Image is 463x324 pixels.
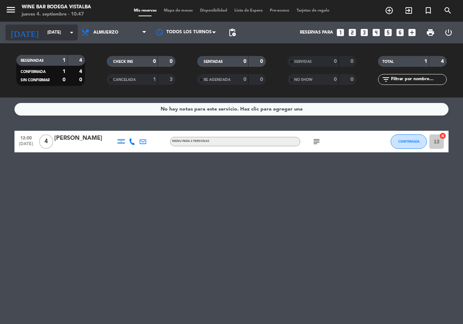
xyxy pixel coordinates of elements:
span: Tarjetas de regalo [293,9,333,13]
strong: 0 [351,59,355,64]
span: TOTAL [382,60,394,64]
strong: 4 [79,69,84,74]
span: RE AGENDADA [204,78,230,82]
strong: 3 [170,77,174,82]
span: NO SHOW [294,78,313,82]
strong: 0 [260,77,264,82]
i: filter_list [382,75,390,84]
i: [DATE] [5,25,44,40]
strong: 4 [79,58,84,63]
strong: 0 [153,59,156,64]
i: cancel [439,132,446,139]
span: Disponibilidad [196,9,231,13]
span: CHECK INS [113,60,133,64]
i: exit_to_app [404,6,413,15]
i: looks_one [336,28,345,37]
div: [PERSON_NAME] [54,134,116,143]
span: SERVIDAS [294,60,312,64]
strong: 0 [170,59,174,64]
span: Almuerzo [93,30,118,35]
strong: 4 [441,59,445,64]
span: pending_actions [228,28,237,37]
span: MENU PARA 2 PERSONAS [172,140,209,143]
span: CONFIRMADA [21,70,46,74]
span: Reservas para [300,30,333,35]
span: Mapa de mesas [160,9,196,13]
strong: 0 [334,59,337,64]
span: CANCELADA [113,78,136,82]
i: arrow_drop_down [67,28,76,37]
span: print [426,28,435,37]
i: looks_4 [371,28,381,37]
span: CONFIRMADA [398,139,420,143]
i: search [443,6,452,15]
span: SIN CONFIRMAR [21,78,50,82]
strong: 0 [351,77,355,82]
strong: 0 [63,77,65,82]
strong: 0 [243,77,246,82]
div: LOG OUT [439,22,458,43]
strong: 0 [334,77,337,82]
i: looks_6 [395,28,405,37]
i: menu [5,4,16,15]
span: RESERVADAS [21,59,44,62]
i: add_circle_outline [385,6,394,15]
strong: 1 [424,59,427,64]
strong: 1 [153,77,156,82]
strong: 0 [243,59,246,64]
i: power_settings_new [444,28,453,37]
strong: 1 [63,69,65,74]
span: 12:00 [17,133,35,142]
i: add_box [407,28,417,37]
i: looks_two [348,28,357,37]
strong: 1 [63,58,65,63]
strong: 0 [260,59,264,64]
div: No hay notas para este servicio. Haz clic para agregar una [161,105,303,113]
span: [DATE] [17,142,35,150]
input: Filtrar por nombre... [390,75,446,83]
span: Mis reservas [130,9,160,13]
div: Wine Bar Bodega Vistalba [22,4,91,11]
button: menu [5,4,16,18]
span: Pre-acceso [266,9,293,13]
i: looks_3 [360,28,369,37]
div: jueves 4. septiembre - 10:47 [22,11,91,18]
span: SENTADAS [204,60,223,64]
button: CONFIRMADA [391,134,427,149]
i: turned_in_not [424,6,433,15]
strong: 0 [79,77,84,82]
span: Lista de Espera [231,9,266,13]
i: subject [312,137,321,146]
span: 4 [39,134,53,149]
i: looks_5 [383,28,393,37]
